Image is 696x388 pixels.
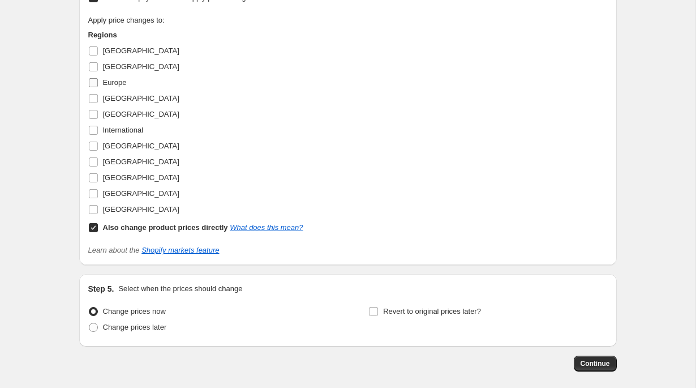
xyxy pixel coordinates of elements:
[103,189,179,198] span: [GEOGRAPHIC_DATA]
[103,157,179,166] span: [GEOGRAPHIC_DATA]
[383,307,481,315] span: Revert to original prices later?
[103,126,144,134] span: International
[103,307,166,315] span: Change prices now
[88,246,220,254] i: Learn about the
[88,283,114,295] h2: Step 5.
[88,29,303,41] h3: Regions
[103,205,179,214] span: [GEOGRAPHIC_DATA]
[103,94,179,103] span: [GEOGRAPHIC_DATA]
[103,78,127,87] span: Europe
[103,62,179,71] span: [GEOGRAPHIC_DATA]
[230,223,303,232] a: What does this mean?
[103,110,179,118] span: [GEOGRAPHIC_DATA]
[103,223,228,232] b: Also change product prices directly
[103,46,179,55] span: [GEOGRAPHIC_DATA]
[103,323,167,331] span: Change prices later
[88,16,165,24] span: Apply price changes to:
[581,359,610,368] span: Continue
[103,142,179,150] span: [GEOGRAPHIC_DATA]
[141,246,219,254] a: Shopify markets feature
[118,283,242,295] p: Select when the prices should change
[574,356,617,372] button: Continue
[103,173,179,182] span: [GEOGRAPHIC_DATA]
